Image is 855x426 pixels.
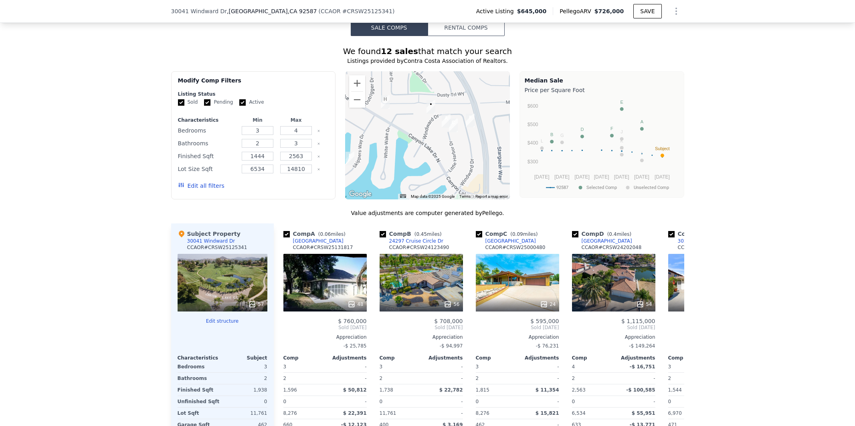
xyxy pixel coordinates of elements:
[485,238,536,244] div: [GEOGRAPHIC_DATA]
[178,230,241,238] div: Subject Property
[485,244,546,251] div: CCAOR # CRSW25000480
[283,324,367,331] span: Sold [DATE]
[380,364,383,370] span: 3
[283,373,323,384] div: 2
[293,238,344,244] div: [GEOGRAPHIC_DATA]
[171,209,684,217] div: Value adjustments are computer generated by Pellego .
[668,355,710,361] div: Comp
[668,324,752,331] span: Sold [DATE]
[476,387,489,393] span: 1,815
[317,129,320,133] button: Clear
[630,364,655,370] span: -$ 16,751
[636,300,652,308] div: 54
[171,57,684,65] div: Listings provided by Contra Costa Association of Realtors .
[604,231,635,237] span: ( miles)
[527,140,538,146] text: $400
[536,343,559,349] span: -$ 76,231
[187,244,247,251] div: CCAOR # CRSW25125341
[540,139,543,143] text: L
[668,230,730,238] div: Comp E
[321,8,341,14] span: CCAOR
[224,396,267,407] div: 0
[507,231,541,237] span: ( miles)
[527,159,538,165] text: $300
[572,355,614,361] div: Comp
[320,231,331,237] span: 0.06
[632,410,655,416] span: $ 55,951
[572,387,586,393] span: 2,563
[517,7,547,15] span: $645,000
[293,244,353,251] div: CCAOR # CRSW25131817
[517,355,559,361] div: Adjustments
[439,387,463,393] span: $ 22,782
[519,373,559,384] div: -
[338,318,366,324] span: $ 760,000
[621,318,655,324] span: $ 1,115,000
[283,238,344,244] a: [GEOGRAPHIC_DATA]
[610,126,613,131] text: F
[317,142,320,145] button: Clear
[178,76,329,91] div: Modify Comp Filters
[572,230,635,238] div: Comp D
[442,114,451,128] div: 30030 Little Harbor Dr
[620,100,623,104] text: E
[560,7,594,15] span: Pellego ARV
[411,231,445,237] span: ( miles)
[315,231,349,237] span: ( miles)
[620,145,623,150] text: H
[655,174,670,180] text: [DATE]
[283,334,367,340] div: Appreciation
[525,76,679,84] div: Median Sale
[621,129,623,134] text: J
[239,99,246,106] input: Active
[615,396,655,407] div: -
[423,408,463,419] div: -
[423,373,463,384] div: -
[178,384,221,396] div: Finished Sqft
[534,174,549,180] text: [DATE]
[411,194,455,199] span: Map data ©2025 Google
[476,230,541,238] div: Comp C
[178,99,184,106] input: Sold
[476,334,559,340] div: Appreciation
[224,408,267,419] div: 11,761
[178,408,221,419] div: Lot Sqft
[283,399,287,404] span: 0
[380,410,396,416] span: 11,761
[423,396,463,407] div: -
[178,117,237,123] div: Characteristics
[572,410,586,416] span: 6,534
[476,238,536,244] a: [GEOGRAPHIC_DATA]
[171,46,684,57] div: We found that match your search
[668,387,682,393] span: 1,544
[317,168,320,171] button: Clear
[572,399,575,404] span: 0
[178,99,198,106] label: Sold
[586,185,617,190] text: Selected Comp
[476,410,489,416] span: 8,276
[527,122,538,127] text: $500
[440,343,463,349] span: -$ 94,997
[178,182,224,190] button: Edit all filters
[615,373,655,384] div: -
[380,334,463,340] div: Appreciation
[380,387,393,393] span: 1,738
[178,318,267,324] button: Edit structure
[178,396,221,407] div: Unfinished Sqft
[668,3,684,19] button: Show Options
[178,91,329,97] div: Listing Status
[525,84,679,96] div: Price per Square Foot
[536,387,559,393] span: $ 11,354
[527,103,538,109] text: $600
[319,7,395,15] div: ( )
[633,4,661,18] button: SAVE
[224,361,267,372] div: 3
[629,343,655,349] span: -$ 149,264
[640,119,643,124] text: A
[349,75,365,91] button: Zoom in
[609,231,616,237] span: 0.4
[346,152,354,165] div: 30243 Skippers Way Dr
[343,387,367,393] span: $ 50,812
[279,117,314,123] div: Max
[421,355,463,361] div: Adjustments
